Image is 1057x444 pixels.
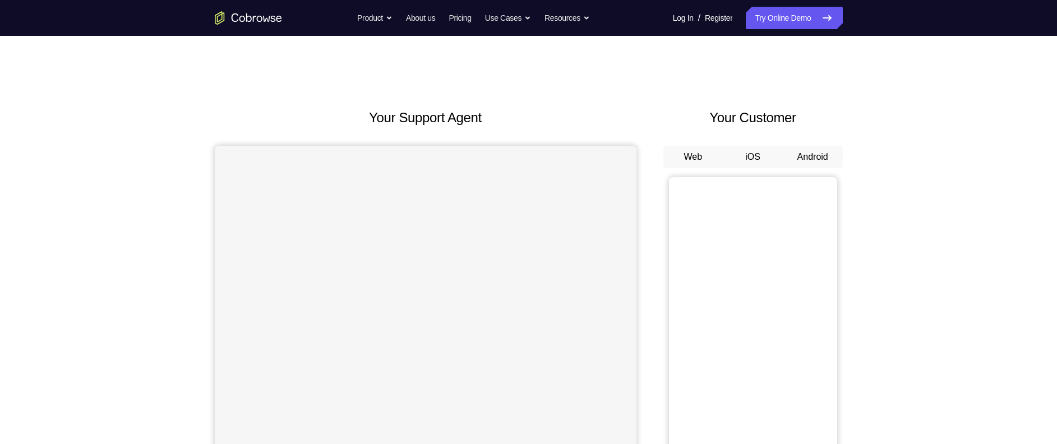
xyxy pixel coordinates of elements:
button: Product [357,7,393,29]
h2: Your Customer [663,108,843,128]
span: / [698,11,700,25]
a: Try Online Demo [746,7,842,29]
button: Resources [544,7,590,29]
a: Register [705,7,732,29]
button: Web [663,146,723,168]
a: Go to the home page [215,11,282,25]
a: Pricing [449,7,471,29]
a: Log In [673,7,694,29]
a: About us [406,7,435,29]
button: Android [783,146,843,168]
button: Use Cases [485,7,531,29]
button: iOS [723,146,783,168]
h2: Your Support Agent [215,108,636,128]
